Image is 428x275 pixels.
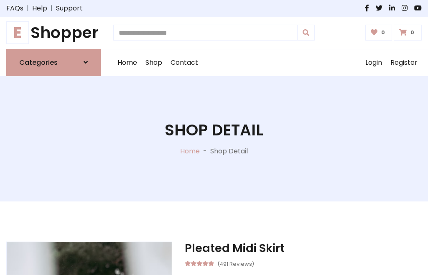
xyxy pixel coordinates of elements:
[19,59,58,66] h6: Categories
[166,49,202,76] a: Contact
[23,3,32,13] span: |
[361,49,386,76] a: Login
[6,23,101,42] h1: Shopper
[32,3,47,13] a: Help
[6,21,29,44] span: E
[141,49,166,76] a: Shop
[365,25,392,41] a: 0
[180,146,200,156] a: Home
[47,3,56,13] span: |
[408,29,416,36] span: 0
[200,146,210,156] p: -
[165,121,263,140] h1: Shop Detail
[217,258,254,268] small: (491 Reviews)
[185,242,422,255] h3: Pleated Midi Skirt
[56,3,83,13] a: Support
[379,29,387,36] span: 0
[394,25,422,41] a: 0
[210,146,248,156] p: Shop Detail
[386,49,422,76] a: Register
[6,3,23,13] a: FAQs
[113,49,141,76] a: Home
[6,49,101,76] a: Categories
[6,23,101,42] a: EShopper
